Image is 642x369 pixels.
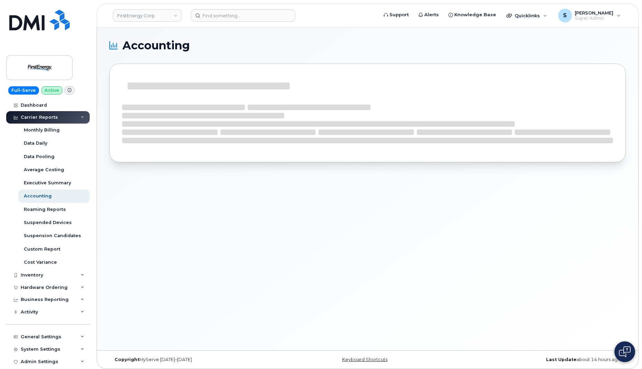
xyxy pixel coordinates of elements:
a: Keyboard Shortcuts [342,357,387,362]
div: about 14 hours ago [454,357,626,362]
strong: Last Update [546,357,576,362]
strong: Copyright [115,357,139,362]
img: Open chat [619,346,631,357]
div: MyServe [DATE]–[DATE] [109,357,282,362]
span: Accounting [122,40,190,51]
